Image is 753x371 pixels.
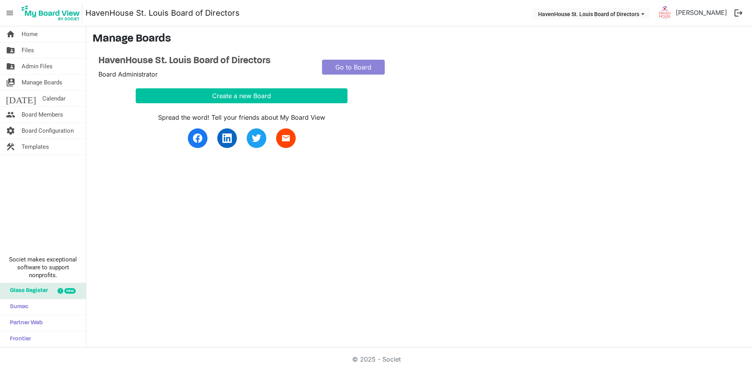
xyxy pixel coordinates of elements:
button: HavenHouse St. Louis Board of Directors dropdownbutton [533,8,649,19]
div: Spread the word! Tell your friends about My Board View [136,113,347,122]
a: Go to Board [322,60,385,75]
span: home [6,26,15,42]
img: My Board View Logo [19,3,82,23]
span: email [281,133,291,143]
span: folder_shared [6,42,15,58]
span: Partner Web [6,315,43,331]
span: Sumac [6,299,28,315]
img: twitter.svg [252,133,261,143]
img: 9yHmkAwa1WZktbjAaRQbXUoTC-w35n_1RwPZRidMcDQtW6T2qPYq6RPglXCGjQAh3ttDT4xffj3PMVeJ3pneRg_thumb.png [657,5,673,20]
span: switch_account [6,75,15,90]
span: Templates [22,139,49,155]
span: Frontier [6,331,31,347]
span: settings [6,123,15,139]
span: menu [2,5,17,20]
span: people [6,107,15,122]
span: Board Configuration [22,123,74,139]
span: Societ makes exceptional software to support nonprofits. [4,256,82,279]
div: new [64,288,76,294]
a: HavenHouse St. Louis Board of Directors [85,5,240,21]
span: Admin Files [22,58,53,74]
h3: Manage Boards [93,33,747,46]
span: Calendar [42,91,65,106]
a: [PERSON_NAME] [673,5,730,20]
span: Board Members [22,107,63,122]
span: [DATE] [6,91,36,106]
a: My Board View Logo [19,3,85,23]
span: Manage Boards [22,75,62,90]
button: Create a new Board [136,88,347,103]
span: construction [6,139,15,155]
span: Home [22,26,38,42]
button: logout [730,5,747,21]
span: Glass Register [6,283,48,299]
img: linkedin.svg [222,133,232,143]
img: facebook.svg [193,133,202,143]
a: © 2025 - Societ [352,355,401,363]
span: Files [22,42,34,58]
a: email [276,128,296,148]
span: folder_shared [6,58,15,74]
a: HavenHouse St. Louis Board of Directors [98,55,310,67]
span: Board Administrator [98,70,158,78]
